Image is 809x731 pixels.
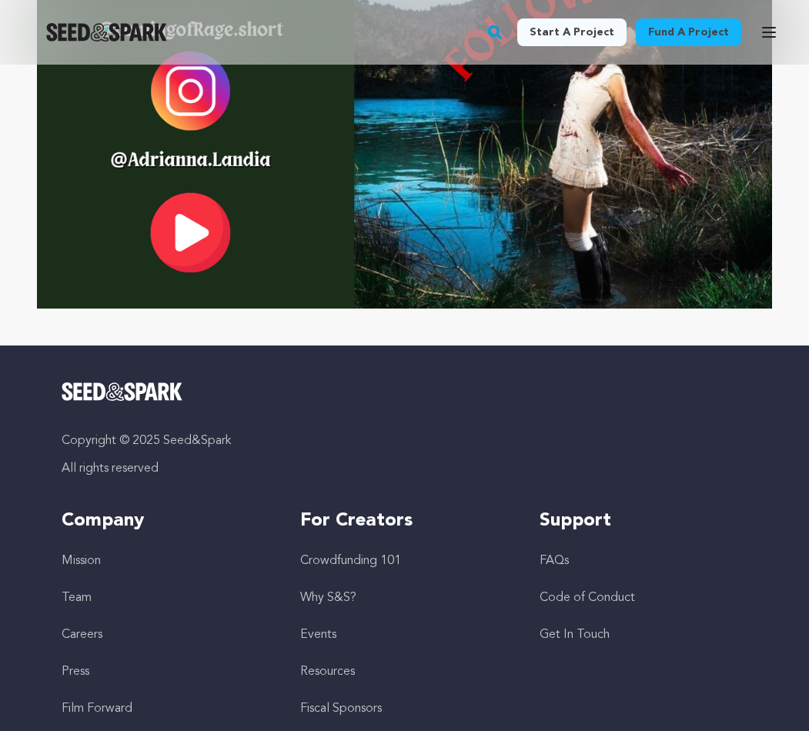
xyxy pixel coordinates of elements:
[517,18,627,46] a: Start a project
[636,18,741,46] a: Fund a project
[62,509,269,533] h5: Company
[300,629,336,641] a: Events
[62,629,102,641] a: Careers
[540,629,610,641] a: Get In Touch
[300,666,355,678] a: Resources
[62,459,747,478] p: All rights reserved
[300,555,401,567] a: Crowdfunding 101
[62,382,182,401] img: Seed&Spark Logo
[62,592,92,604] a: Team
[62,703,132,715] a: Film Forward
[300,703,382,715] a: Fiscal Sponsors
[62,666,89,678] a: Press
[46,23,167,42] img: Seed&Spark Logo Dark Mode
[540,555,569,567] a: FAQs
[62,555,101,567] a: Mission
[62,432,747,450] p: Copyright © 2025 Seed&Spark
[540,592,635,604] a: Code of Conduct
[300,592,356,604] a: Why S&S?
[62,382,747,401] a: Seed&Spark Homepage
[300,509,508,533] h5: For Creators
[46,23,167,42] a: Seed&Spark Homepage
[540,509,747,533] h5: Support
